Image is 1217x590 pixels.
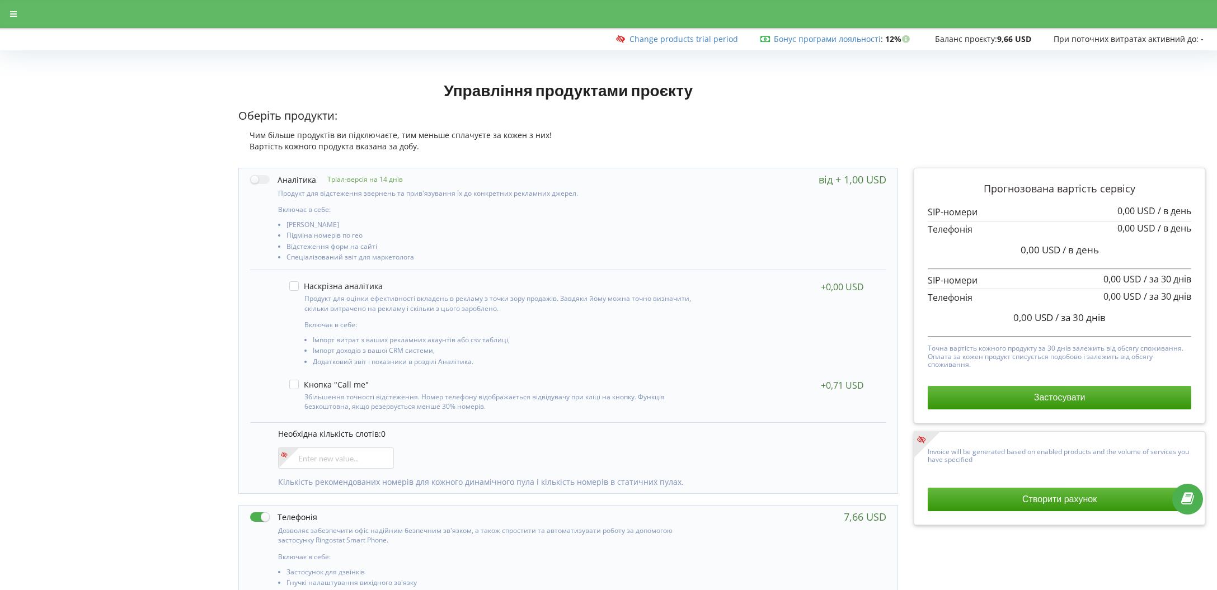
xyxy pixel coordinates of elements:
[286,232,696,242] li: Підміна номерів по гео
[928,342,1191,369] p: Точна вартість кожного продукту за 30 днів залежить від обсягу споживання. Оплата за кожен продук...
[278,205,696,214] p: Включає в себе:
[629,34,738,44] a: Change products trial period
[928,206,1191,219] p: SIP-номери
[928,182,1191,196] p: Прогнозована вартість сервісу
[238,141,898,152] div: Вартість кожного продукта вказана за добу.
[313,358,692,369] li: Додатковий звіт і показники в розділі Аналітика.
[844,511,886,522] div: 7,66 USD
[1013,311,1053,324] span: 0,00 USD
[928,386,1191,409] button: Застосувати
[1021,243,1060,256] span: 0,00 USD
[286,253,696,264] li: Спеціалізований звіт для маркетолога
[286,579,696,589] li: Гнучкі налаштування вихідного зв'язку
[1144,290,1191,303] span: / за 30 днів
[278,188,696,198] p: Продукт для відстеження звернень та прив'язування їх до конкретних рекламних джерел.
[278,526,696,545] p: Дозволяє забезпечити офіс надійним безпечним зв'язком, а також спростити та автоматизувати роботу...
[774,34,881,44] a: Бонус програми лояльності
[928,274,1191,287] p: SIP-номери
[821,281,864,292] div: +0,00 USD
[885,34,913,44] strong: 12%
[1103,273,1141,285] span: 0,00 USD
[238,108,898,124] p: Оберіть продукти:
[819,174,886,185] div: від + 1,00 USD
[289,281,383,291] label: Наскрізна аналітика
[1055,311,1106,324] span: / за 30 днів
[250,511,317,523] label: Телефонія
[1054,34,1199,44] span: При поточних витратах активний до:
[774,34,883,44] span: :
[278,428,875,440] p: Необхідна кількість слотів:
[1158,222,1191,234] span: / в день
[1201,34,1204,44] strong: -
[238,130,898,141] div: Чим більше продуктів ви підключаєте, тим меньше сплачуєте за кожен з них!
[278,476,875,488] p: Кількість рекомендованих номерів для кожного динамічного пула і кількість номерів в статичних пулах.
[286,568,696,579] li: Застосунок для дзвінків
[935,34,997,44] span: Баланс проєкту:
[316,174,403,184] p: Тріал-версія на 14 днів
[1144,273,1191,285] span: / за 30 днів
[313,336,692,347] li: Імпорт витрат з ваших рекламних акаунтів або csv таблиці,
[286,221,696,232] li: [PERSON_NAME]
[286,243,696,253] li: Відстеження форм на сайті
[278,447,394,469] input: Enter new value...
[928,445,1191,464] p: Invoice will be generated based on enabled products and the volume of services you have specified
[304,294,692,313] p: Продукт для оцінки ефективності вкладень в рекламу з точки зору продажів. Завдяки йому можна точн...
[304,320,692,329] p: Включає в себе:
[289,380,369,389] label: Кнопка "Call me"
[1117,205,1155,217] span: 0,00 USD
[304,392,692,411] p: Збільшення точності відстеження. Номер телефону відображається відвідувачу при кліці на кнопку. Ф...
[928,291,1191,304] p: Телефонія
[381,428,386,439] span: 0
[1158,205,1191,217] span: / в день
[1103,290,1141,303] span: 0,00 USD
[250,174,316,186] label: Аналітика
[278,552,696,561] p: Включає в себе:
[997,34,1031,44] strong: 9,66 USD
[821,380,864,391] div: +0,71 USD
[238,80,898,100] h1: Управління продуктами проєкту
[313,347,692,357] li: Імпорт доходів з вашої CRM системи,
[928,488,1191,511] button: Створити рахунок
[928,223,1191,236] p: Телефонія
[1063,243,1099,256] span: / в день
[1117,222,1155,234] span: 0,00 USD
